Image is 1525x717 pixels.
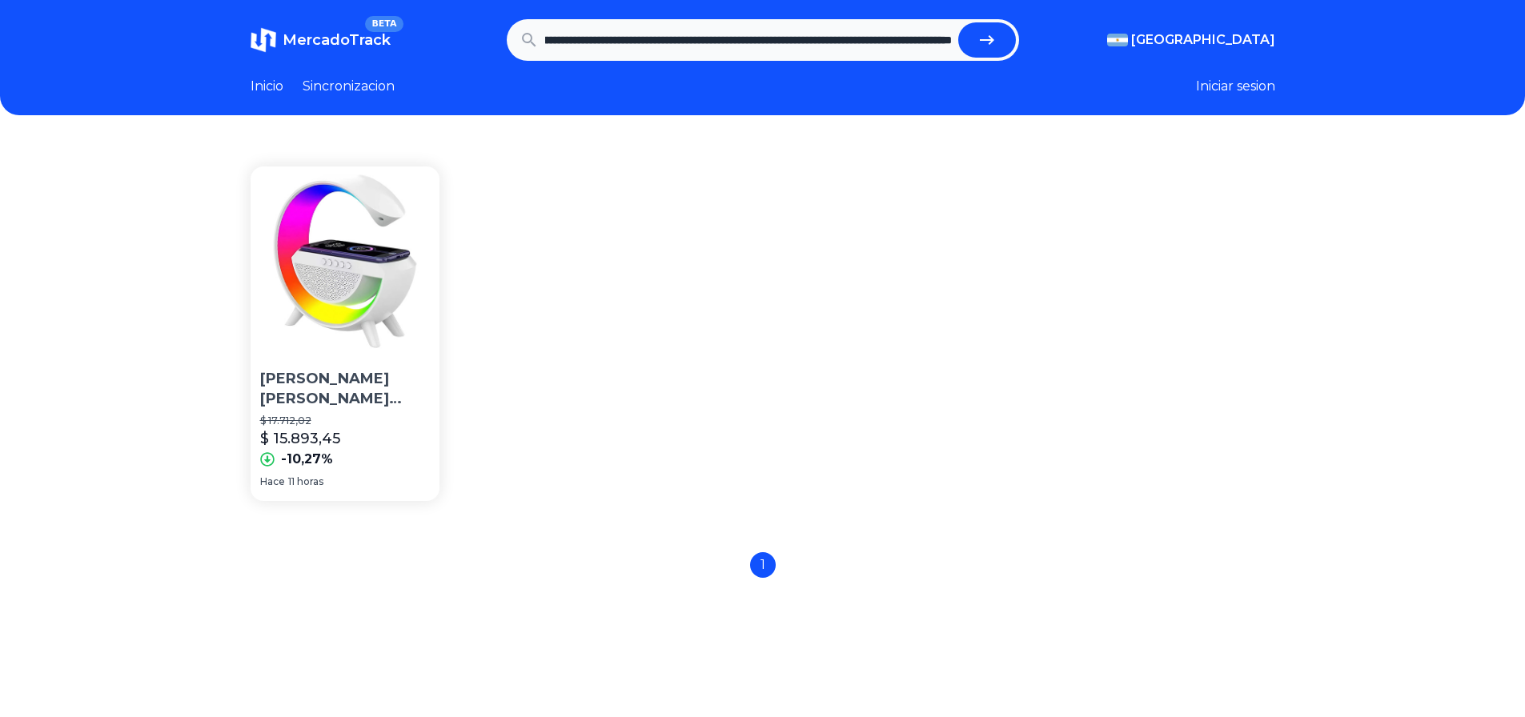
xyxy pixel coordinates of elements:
p: -10,27% [281,450,333,469]
span: BETA [365,16,403,32]
span: MercadoTrack [283,31,391,49]
span: 11 horas [288,475,323,488]
a: Sincronizacion [303,77,395,96]
span: [GEOGRAPHIC_DATA] [1131,30,1275,50]
a: Velador Parlante Bluetooth Luz Led Rgb Dakota Portátil Cargador Inalámbrico[PERSON_NAME] [PERSON_... [251,166,440,501]
img: Argentina [1107,34,1128,46]
button: [GEOGRAPHIC_DATA] [1107,30,1275,50]
button: Iniciar sesion [1196,77,1275,96]
span: Hace [260,475,285,488]
a: MercadoTrackBETA [251,27,391,53]
p: $ 17.712,02 [260,415,431,427]
p: [PERSON_NAME] [PERSON_NAME] Bluetooth [PERSON_NAME] Led Rgb Dakota Portátil Cargador Inalámbrico [260,369,431,409]
img: Velador Parlante Bluetooth Luz Led Rgb Dakota Portátil Cargador Inalámbrico [251,166,440,356]
a: Inicio [251,77,283,96]
p: $ 15.893,45 [260,427,340,450]
img: MercadoTrack [251,27,276,53]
